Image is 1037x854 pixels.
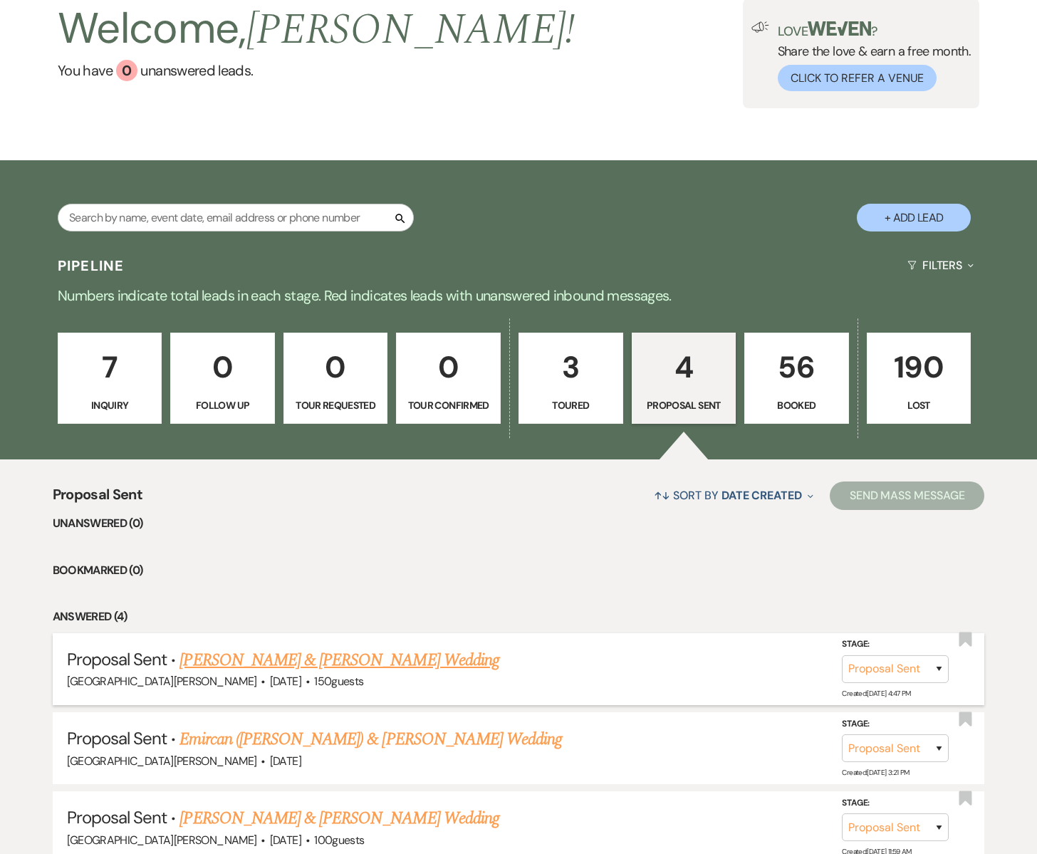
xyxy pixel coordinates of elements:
[283,333,388,424] a: 0Tour Requested
[58,204,414,231] input: Search by name, event date, email address or phone number
[867,333,971,424] a: 190Lost
[842,796,949,811] label: Stage:
[769,21,971,91] div: Share the love & earn a free month.
[179,806,499,831] a: [PERSON_NAME] & [PERSON_NAME] Wedding
[744,333,849,424] a: 56Booked
[270,833,301,848] span: [DATE]
[641,343,727,391] p: 4
[721,488,802,503] span: Date Created
[842,689,910,698] span: Created: [DATE] 4:47 PM
[648,477,819,514] button: Sort By Date Created
[116,60,137,81] div: 0
[876,343,962,391] p: 190
[754,343,840,391] p: 56
[58,333,162,424] a: 7Inquiry
[293,397,379,413] p: Tour Requested
[778,21,971,38] p: Love ?
[396,333,501,424] a: 0Tour Confirmed
[754,397,840,413] p: Booked
[830,481,985,510] button: Send Mass Message
[67,674,257,689] span: [GEOGRAPHIC_DATA][PERSON_NAME]
[842,716,949,731] label: Stage:
[67,806,167,828] span: Proposal Sent
[654,488,671,503] span: ↑↓
[179,727,562,752] a: Emircan ([PERSON_NAME]) & [PERSON_NAME] Wedding
[808,21,871,36] img: weven-logo-green.svg
[528,397,614,413] p: Toured
[857,204,971,231] button: + Add Lead
[842,768,909,777] span: Created: [DATE] 3:21 PM
[67,397,153,413] p: Inquiry
[518,333,623,424] a: 3Toured
[314,674,363,689] span: 150 guests
[53,484,143,514] span: Proposal Sent
[876,397,962,413] p: Lost
[67,754,257,769] span: [GEOGRAPHIC_DATA][PERSON_NAME]
[270,674,301,689] span: [DATE]
[270,754,301,769] span: [DATE]
[179,343,266,391] p: 0
[67,648,167,670] span: Proposal Sent
[528,343,614,391] p: 3
[314,833,364,848] span: 100 guests
[58,256,125,276] h3: Pipeline
[405,397,491,413] p: Tour Confirmed
[67,343,153,391] p: 7
[170,333,275,424] a: 0Follow Up
[67,833,257,848] span: [GEOGRAPHIC_DATA][PERSON_NAME]
[53,514,985,533] li: Unanswered (0)
[632,333,736,424] a: 4Proposal Sent
[293,343,379,391] p: 0
[179,647,499,673] a: [PERSON_NAME] & [PERSON_NAME] Wedding
[641,397,727,413] p: Proposal Sent
[58,60,575,81] a: You have 0 unanswered leads.
[902,246,979,284] button: Filters
[842,637,949,652] label: Stage:
[751,21,769,33] img: loud-speaker-illustration.svg
[179,397,266,413] p: Follow Up
[53,608,985,626] li: Answered (4)
[53,561,985,580] li: Bookmarked (0)
[67,727,167,749] span: Proposal Sent
[405,343,491,391] p: 0
[6,284,1031,307] p: Numbers indicate total leads in each stage. Red indicates leads with unanswered inbound messages.
[778,65,937,91] button: Click to Refer a Venue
